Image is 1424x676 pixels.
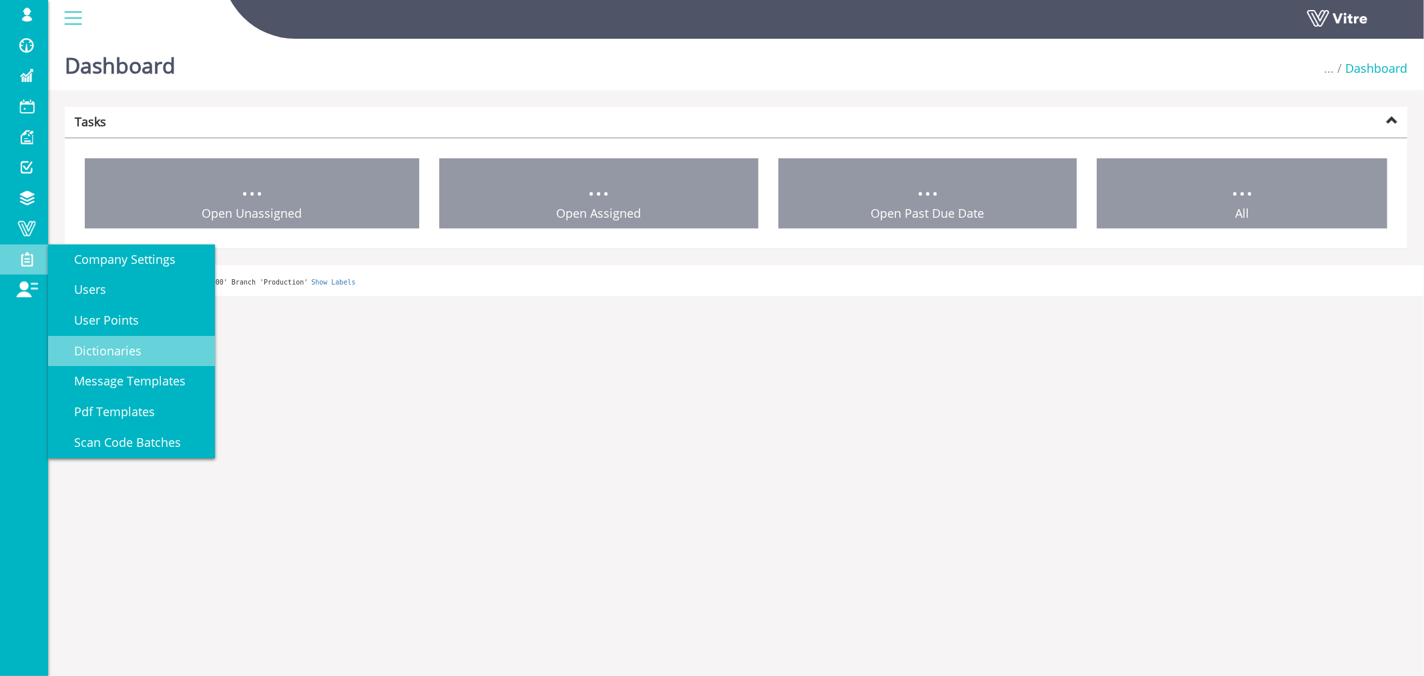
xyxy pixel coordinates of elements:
[1324,60,1334,76] span: ...
[202,205,302,221] span: Open Unassigned
[311,279,355,286] a: Show Labels
[48,428,215,458] a: Scan Code Batches
[58,373,186,389] span: Message Templates
[58,343,142,359] span: Dictionaries
[48,305,215,336] a: User Points
[75,114,106,130] strong: Tasks
[48,336,215,367] a: Dictionaries
[48,366,215,397] a: Message Templates
[778,158,1078,229] a: ... Open Past Due Date
[65,33,176,90] h1: Dashboard
[241,166,263,204] span: ...
[1334,60,1407,77] li: Dashboard
[1231,166,1253,204] span: ...
[1235,205,1249,221] span: All
[85,158,419,229] a: ... Open Unassigned
[48,275,215,305] a: Users
[587,166,610,204] span: ...
[439,158,758,229] a: ... Open Assigned
[556,205,641,221] span: Open Assigned
[58,251,176,267] span: Company Settings
[58,312,139,328] span: User Points
[48,244,215,275] a: Company Settings
[871,205,984,221] span: Open Past Due Date
[917,166,939,204] span: ...
[58,434,181,450] span: Scan Code Batches
[48,397,215,428] a: Pdf Templates
[1097,158,1387,229] a: ... All
[58,281,106,297] span: Users
[58,403,155,419] span: Pdf Templates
